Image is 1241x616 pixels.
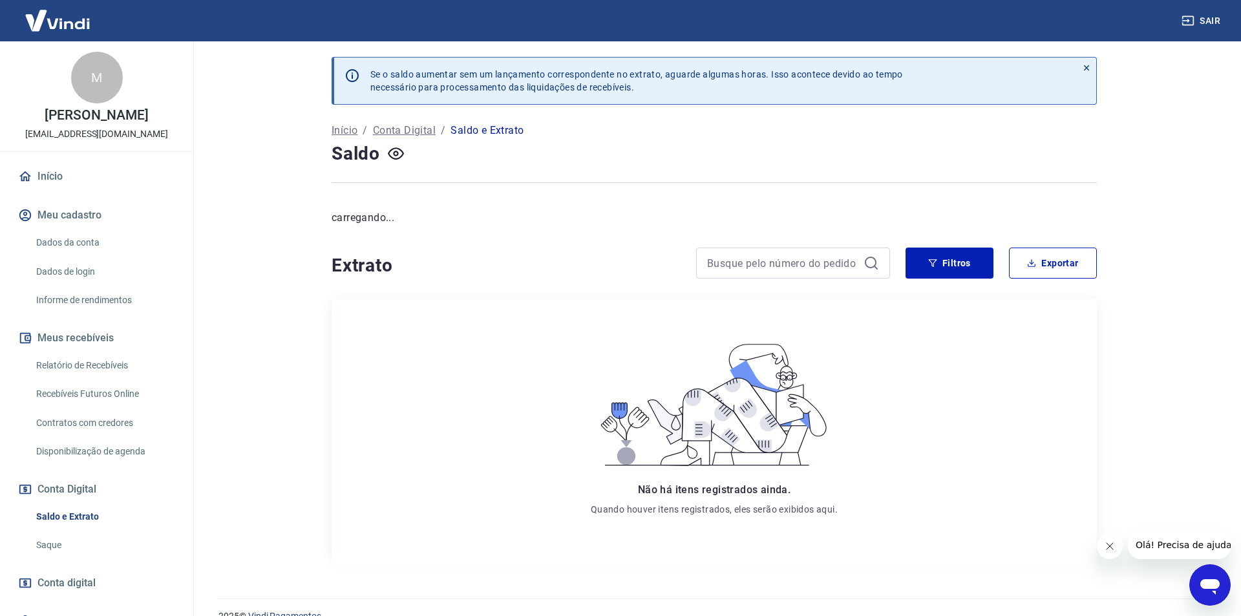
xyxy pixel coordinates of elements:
[31,352,178,379] a: Relatório de Recebíveis
[31,287,178,313] a: Informe de rendimentos
[37,574,96,592] span: Conta digital
[451,123,524,138] p: Saldo e Extrato
[638,483,790,496] span: Não há itens registrados ainda.
[16,201,178,229] button: Meu cadastro
[1189,564,1231,606] iframe: Botão para abrir a janela de mensagens
[16,162,178,191] a: Início
[25,127,168,141] p: [EMAIL_ADDRESS][DOMAIN_NAME]
[707,253,858,273] input: Busque pelo número do pedido
[8,9,109,19] span: Olá! Precisa de ajuda?
[1097,533,1123,559] iframe: Fechar mensagem
[370,68,903,94] p: Se o saldo aumentar sem um lançamento correspondente no extrato, aguarde algumas horas. Isso acon...
[31,532,178,558] a: Saque
[373,123,436,138] a: Conta Digital
[441,123,445,138] p: /
[16,1,100,40] img: Vindi
[31,381,178,407] a: Recebíveis Futuros Online
[1128,531,1231,559] iframe: Mensagem da empresa
[16,569,178,597] a: Conta digital
[591,503,838,516] p: Quando houver itens registrados, eles serão exibidos aqui.
[16,475,178,504] button: Conta Digital
[363,123,367,138] p: /
[332,210,1097,226] p: carregando...
[31,410,178,436] a: Contratos com credores
[31,229,178,256] a: Dados da conta
[16,324,178,352] button: Meus recebíveis
[31,438,178,465] a: Disponibilização de agenda
[71,52,123,103] div: M
[332,123,357,138] a: Início
[332,141,380,167] h4: Saldo
[906,248,993,279] button: Filtros
[45,109,148,122] p: [PERSON_NAME]
[31,259,178,285] a: Dados de login
[1009,248,1097,279] button: Exportar
[332,253,681,279] h4: Extrato
[31,504,178,530] a: Saldo e Extrato
[1179,9,1225,33] button: Sair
